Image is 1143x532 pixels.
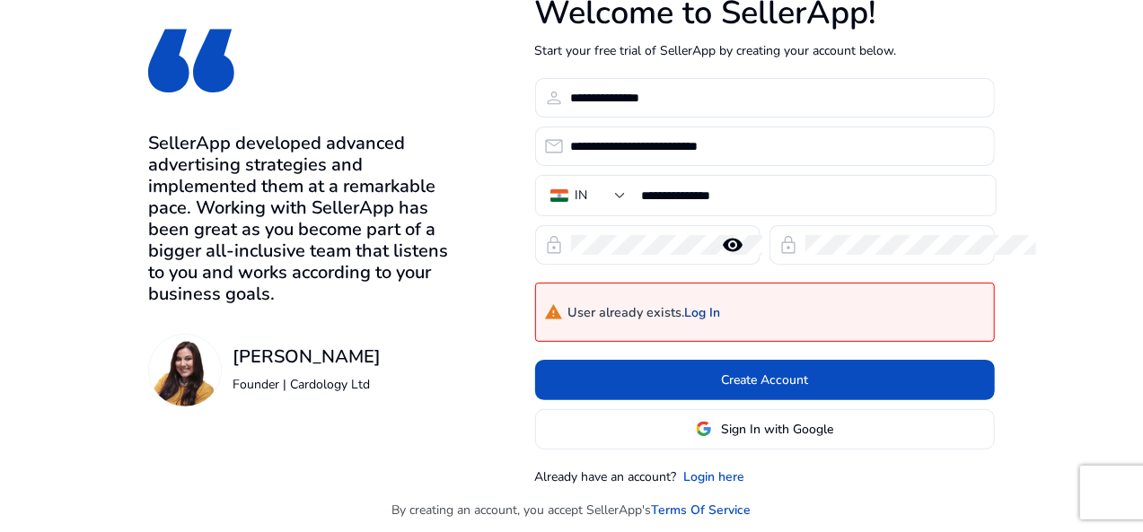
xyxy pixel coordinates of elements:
[684,467,745,486] a: Login here
[544,87,566,109] span: person
[721,420,833,439] span: Sign In with Google
[721,371,808,389] span: Create Account
[652,501,752,519] a: Terms Of Service
[535,41,995,60] p: Start your free trial of SellerApp by creating your account below.
[148,133,454,305] h3: SellerApp developed advanced advertising strategies and implemented them at a remarkable pace. Wo...
[535,409,995,449] button: Sign In with Google
[544,234,566,256] span: lock
[696,421,712,437] img: google-logo.svg
[545,303,564,322] mat-icon: warning
[544,135,566,157] span: email
[712,234,755,256] mat-icon: remove_red_eye
[576,186,588,205] div: IN
[535,360,995,400] button: Create Account
[233,375,381,394] p: Founder | Cardology Ltd
[233,346,381,368] h3: [PERSON_NAME]
[778,234,800,256] span: lock
[545,300,721,326] h4: User already exists.
[535,467,677,486] p: Already have an account?
[685,306,721,321] a: Log In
